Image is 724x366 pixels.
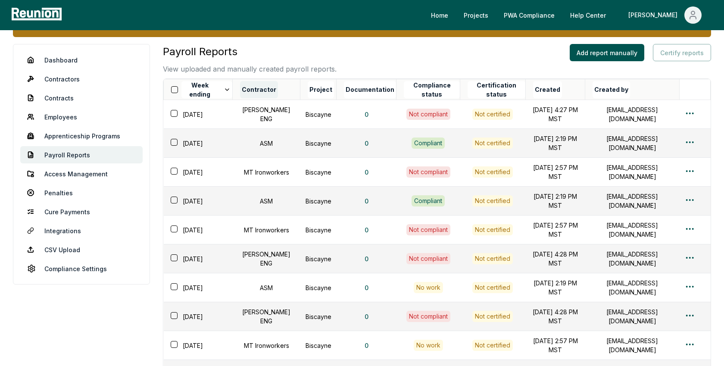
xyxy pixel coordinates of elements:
[585,187,680,216] td: [EMAIL_ADDRESS][DOMAIN_NAME]
[570,44,644,61] button: Add report manually
[533,81,562,98] button: Created
[585,216,680,244] td: [EMAIL_ADDRESS][DOMAIN_NAME]
[358,192,375,210] button: 0
[20,89,143,106] a: Contracts
[20,203,143,220] a: Cure Payments
[232,187,300,216] td: ASM
[181,81,232,98] button: Week ending
[526,331,585,360] td: [DATE] 2:57 PM MST
[412,138,445,149] div: Compliant
[472,282,513,293] button: Not certified
[406,166,450,178] div: Not compliant
[163,44,337,59] h3: Payroll Reports
[240,81,278,98] button: Contractor
[585,331,680,360] td: [EMAIL_ADDRESS][DOMAIN_NAME]
[300,158,337,187] td: Biscayne
[406,224,450,235] div: Not compliant
[358,135,375,152] button: 0
[20,241,143,258] a: CSV Upload
[526,273,585,302] td: [DATE] 2:19 PM MST
[358,308,375,325] button: 0
[169,253,233,265] div: [DATE]
[406,253,450,264] div: Not compliant
[232,244,300,273] td: [PERSON_NAME] ENG
[169,310,233,323] div: [DATE]
[526,302,585,331] td: [DATE] 4:28 PM MST
[344,81,396,98] button: Documentation
[526,187,585,216] td: [DATE] 2:19 PM MST
[358,163,375,181] button: 0
[585,158,680,187] td: [EMAIL_ADDRESS][DOMAIN_NAME]
[472,195,513,206] button: Not certified
[300,331,337,360] td: Biscayne
[406,311,450,322] div: Not compliant
[526,244,585,273] td: [DATE] 4:28 PM MST
[169,137,233,150] div: [DATE]
[472,138,513,149] button: Not certified
[358,250,375,267] button: 0
[20,184,143,201] a: Penalties
[526,158,585,187] td: [DATE] 2:57 PM MST
[300,100,337,129] td: Biscayne
[300,302,337,331] td: Biscayne
[358,337,375,354] button: 0
[20,127,143,144] a: Apprenticeship Programs
[300,216,337,244] td: Biscayne
[424,6,455,24] a: Home
[472,311,513,322] button: Not certified
[232,216,300,244] td: MT Ironworkers
[232,158,300,187] td: MT Ironworkers
[621,6,708,24] button: [PERSON_NAME]
[308,81,334,98] button: Project
[526,216,585,244] td: [DATE] 2:57 PM MST
[20,260,143,277] a: Compliance Settings
[169,195,233,207] div: [DATE]
[468,81,525,98] button: Certification status
[169,339,233,352] div: [DATE]
[585,100,680,129] td: [EMAIL_ADDRESS][DOMAIN_NAME]
[232,302,300,331] td: [PERSON_NAME] ENG
[412,195,445,206] div: Compliant
[20,108,143,125] a: Employees
[232,129,300,158] td: ASM
[585,244,680,273] td: [EMAIL_ADDRESS][DOMAIN_NAME]
[472,340,513,351] button: Not certified
[163,64,337,74] p: View uploaded and manually created payroll reports.
[424,6,715,24] nav: Main
[585,273,680,302] td: [EMAIL_ADDRESS][DOMAIN_NAME]
[457,6,495,24] a: Projects
[358,106,375,123] button: 0
[585,129,680,158] td: [EMAIL_ADDRESS][DOMAIN_NAME]
[358,221,375,238] button: 0
[472,253,513,264] button: Not certified
[300,273,337,302] td: Biscayne
[472,166,513,178] button: Not certified
[628,6,681,24] div: [PERSON_NAME]
[232,100,300,129] td: [PERSON_NAME] ENG
[472,224,513,235] button: Not certified
[526,100,585,129] td: [DATE] 4:27 PM MST
[20,146,143,163] a: Payroll Reports
[300,129,337,158] td: Biscayne
[414,282,443,293] div: No work
[169,282,233,294] div: [DATE]
[20,165,143,182] a: Access Management
[472,109,513,120] div: Not certified
[169,224,233,236] div: [DATE]
[20,222,143,239] a: Integrations
[404,81,459,98] button: Compliance status
[358,279,375,296] button: 0
[300,244,337,273] td: Biscayne
[20,51,143,69] a: Dashboard
[20,70,143,88] a: Contractors
[169,108,233,121] div: [DATE]
[563,6,613,24] a: Help Center
[585,302,680,331] td: [EMAIL_ADDRESS][DOMAIN_NAME]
